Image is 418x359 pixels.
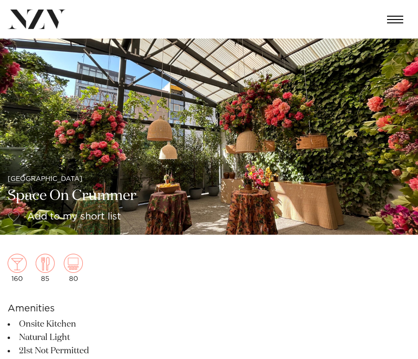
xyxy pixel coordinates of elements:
li: 21st Not Permitted [8,344,163,358]
div: 85 [36,254,55,282]
img: theatre.png [64,254,83,273]
li: Onsite Kitchen [8,318,163,331]
div: 80 [64,254,83,282]
h6: Amenities [8,301,163,316]
img: nzv-logo.png [8,10,66,29]
img: cocktail.png [8,254,27,273]
div: 160 [8,254,27,282]
li: Natural Light [8,331,163,344]
img: dining.png [36,254,55,273]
